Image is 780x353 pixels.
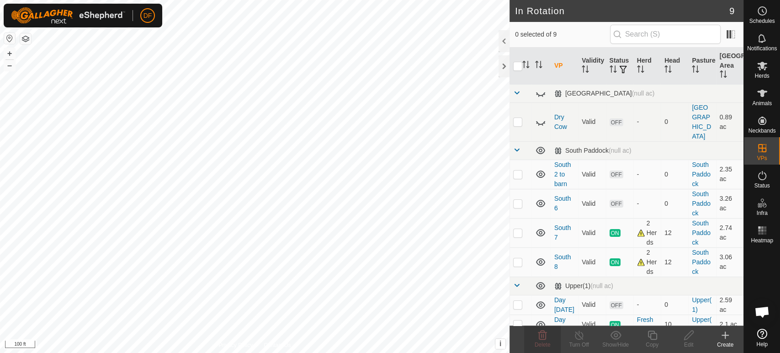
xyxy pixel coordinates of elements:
span: DF [143,11,152,21]
a: Help [744,325,780,351]
th: [GEOGRAPHIC_DATA] Area [716,48,743,85]
td: Valid [578,247,605,277]
th: Head [661,48,688,85]
div: Edit [670,341,707,349]
a: South Paddock [692,190,710,217]
span: Infra [756,210,767,216]
td: Valid [578,189,605,218]
th: VP [551,48,578,85]
span: OFF [610,118,623,126]
p-sorticon: Activate to sort [582,67,589,74]
div: - [637,199,657,209]
a: [GEOGRAPHIC_DATA] [692,104,711,140]
div: Fresh Cows [637,315,657,334]
div: [GEOGRAPHIC_DATA] [554,90,655,97]
td: Valid [578,218,605,247]
p-sorticon: Activate to sort [720,72,727,79]
p-sorticon: Activate to sort [535,62,542,70]
a: Upper(1) [692,296,711,313]
span: i [499,340,501,348]
span: OFF [610,200,623,208]
a: Day [DATE] [554,296,574,313]
td: Valid [578,160,605,189]
img: Gallagher Logo [11,7,125,24]
button: Reset Map [4,33,15,44]
div: Create [707,341,743,349]
td: 0 [661,102,688,141]
td: 10 [661,315,688,334]
td: Valid [578,102,605,141]
a: South Paddock [692,161,710,187]
div: Open chat [748,298,776,326]
td: 2.59 ac [716,295,743,315]
button: i [495,339,505,349]
td: 2.74 ac [716,218,743,247]
a: Upper(1) [692,316,711,333]
a: Privacy Policy [218,341,253,349]
div: - [637,170,657,179]
span: ON [610,258,621,266]
span: ON [610,321,621,329]
th: Pasture [688,48,716,85]
span: OFF [610,301,623,309]
span: ON [610,229,621,237]
a: Dry Cow [554,113,567,130]
td: 0 [661,295,688,315]
span: VPs [757,155,767,161]
td: 0 [661,189,688,218]
button: + [4,48,15,59]
th: Validity [578,48,605,85]
p-sorticon: Activate to sort [522,62,530,70]
span: Help [756,342,768,347]
span: Herds [754,73,769,79]
span: 0 selected of 9 [515,30,610,39]
a: Contact Us [264,341,291,349]
div: Show/Hide [597,341,634,349]
a: South 8 [554,253,571,270]
div: South Paddock [554,147,631,155]
div: 2 Herds [637,248,657,277]
span: Heatmap [751,238,773,243]
a: South Paddock [692,219,710,246]
td: 2.35 ac [716,160,743,189]
span: Schedules [749,18,775,24]
td: 12 [661,247,688,277]
p-sorticon: Activate to sort [610,67,617,74]
button: – [4,60,15,71]
a: Day [DATE] [554,316,574,333]
td: 2.1 ac [716,315,743,334]
a: South 7 [554,224,571,241]
a: South 2 to barn [554,161,571,187]
td: 12 [661,218,688,247]
div: - [637,300,657,310]
input: Search (S) [610,25,721,44]
th: Status [606,48,633,85]
div: 2 Herds [637,219,657,247]
span: (null ac) [590,282,613,289]
span: 9 [729,4,734,18]
td: 0.89 ac [716,102,743,141]
td: Valid [578,315,605,334]
div: Turn Off [561,341,597,349]
p-sorticon: Activate to sort [692,67,699,74]
td: 3.26 ac [716,189,743,218]
td: Valid [578,295,605,315]
span: Animals [752,101,772,106]
span: Notifications [747,46,777,51]
div: Copy [634,341,670,349]
span: OFF [610,171,623,178]
span: Delete [535,342,551,348]
div: Upper(1) [554,282,613,290]
a: South 6 [554,195,571,212]
span: Neckbands [748,128,775,134]
h2: In Rotation [515,5,729,16]
td: 3.06 ac [716,247,743,277]
a: South Paddock [692,249,710,275]
td: 0 [661,160,688,189]
div: - [637,117,657,127]
span: Status [754,183,769,188]
p-sorticon: Activate to sort [664,67,672,74]
p-sorticon: Activate to sort [637,67,644,74]
span: (null ac) [632,90,655,97]
th: Herd [633,48,661,85]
